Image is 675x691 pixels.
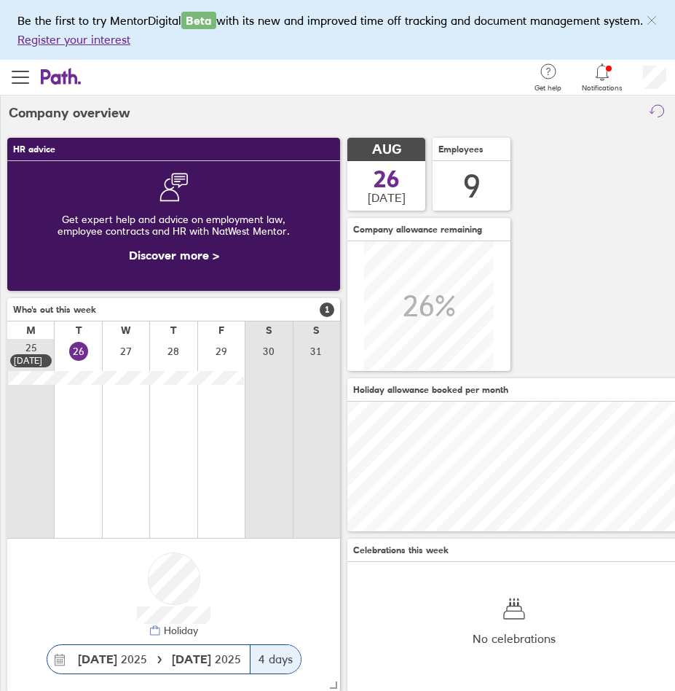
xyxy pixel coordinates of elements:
[78,652,147,665] span: 2025
[266,324,272,336] div: S
[368,191,406,204] span: [DATE]
[121,324,131,336] div: W
[19,202,328,249] div: Get expert help and advice on employment law, employee contracts and HR with NatWest Mentor.
[353,545,449,555] span: Celebrations this week
[170,324,176,336] div: T
[320,302,334,317] span: 1
[374,168,400,191] span: 26
[250,645,301,674] div: 4 days
[313,324,320,336] div: S
[463,168,481,205] div: 9
[76,324,82,336] div: T
[372,142,401,157] span: AUG
[534,84,561,93] span: Get help
[582,62,623,93] a: Notifications
[218,324,224,336] div: F
[582,84,623,93] span: Notifications
[78,652,117,666] strong: [DATE]
[438,144,483,155] span: Employees
[181,12,216,29] span: Beta
[473,632,556,645] span: No celebrations
[129,248,219,262] a: Discover more >
[353,225,482,235] span: Company allowance remaining
[17,12,658,48] div: Be the first to try MentorDigital with its new and improved time off tracking and document manage...
[14,356,48,366] div: [DATE]
[17,31,130,48] button: Register your interest
[9,95,130,130] h2: Company overview
[172,652,215,666] strong: [DATE]
[161,625,198,636] div: Holiday
[26,324,36,336] div: M
[13,144,55,155] span: HR advice
[353,385,508,395] span: Holiday allowance booked per month
[172,652,241,665] span: 2025
[13,305,96,315] span: Who's out this week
